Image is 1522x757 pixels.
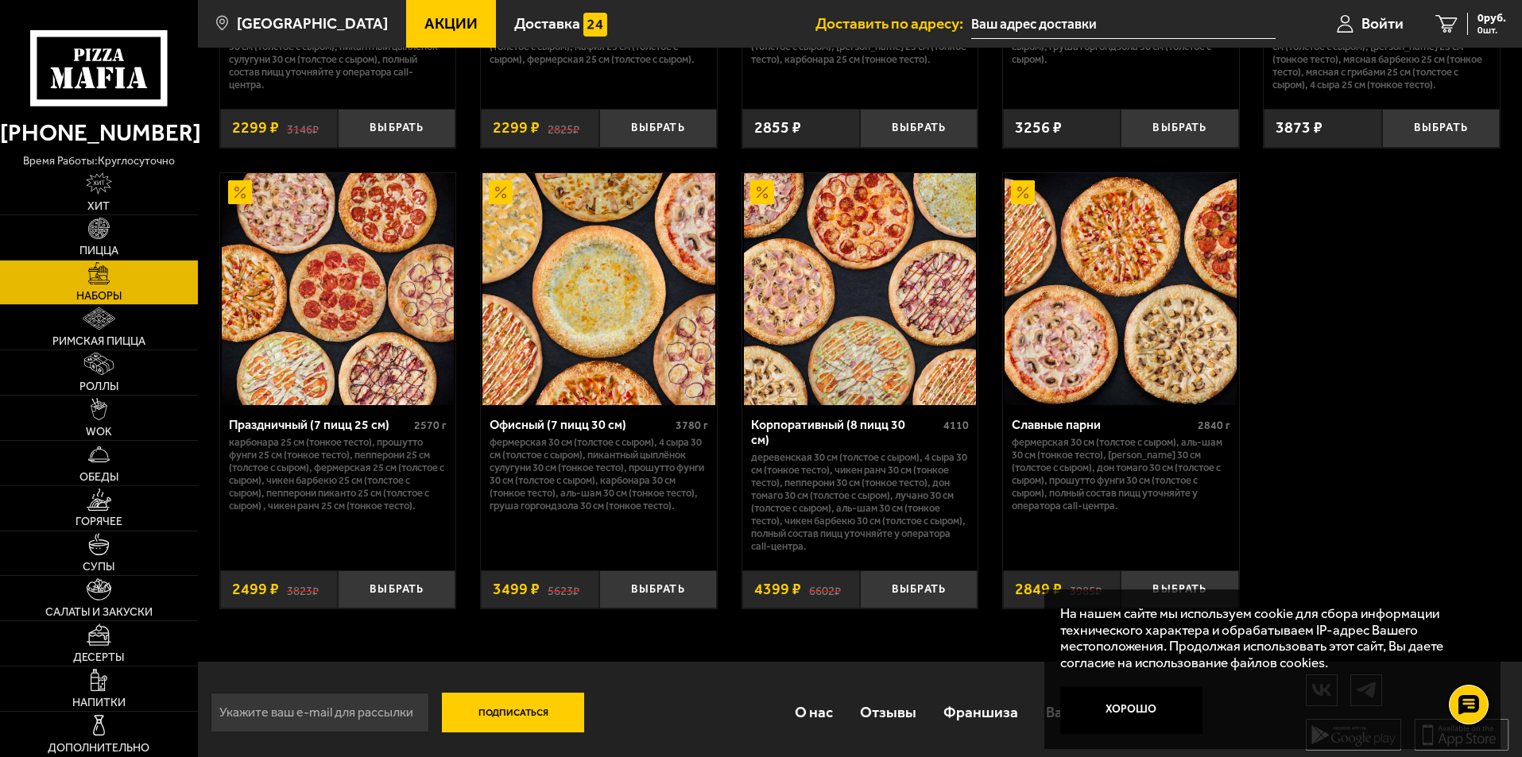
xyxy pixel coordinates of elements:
[1060,605,1476,671] p: На нашем сайте мы используем cookie для сбора информации технического характера и обрабатываем IP...
[211,693,429,732] input: Укажите ваш e-mail для рассылки
[232,120,279,136] span: 2299 ₽
[742,173,978,405] a: АкционныйКорпоративный (8 пицц 30 см)
[751,417,940,447] div: Корпоративный (8 пицц 30 см)
[1005,173,1237,405] img: Славные парни
[943,419,969,432] span: 4110
[971,10,1276,39] input: Ваш адрес доставки
[237,16,388,31] span: [GEOGRAPHIC_DATA]
[1012,417,1194,432] div: Славные парни
[493,120,540,136] span: 2299 ₽
[860,570,978,609] button: Выбрать
[490,436,708,512] p: Фермерская 30 см (толстое с сыром), 4 сыра 30 см (толстое с сыром), Пикантный цыплёнок сулугуни 3...
[754,581,801,597] span: 4399 ₽
[1015,581,1062,597] span: 2849 ₽
[481,173,717,405] a: АкционныйОфисный (7 пицц 30 см)
[493,581,540,597] span: 3499 ₽
[599,570,717,609] button: Выбрать
[1477,13,1506,24] span: 0 руб.
[83,562,114,573] span: Супы
[73,652,124,663] span: Десерты
[79,381,118,392] span: Роллы
[1015,120,1062,136] span: 3256 ₽
[583,13,607,37] img: 15daf4d41897b9f0e9f617042186c801.svg
[846,686,930,738] a: Отзывы
[45,607,153,618] span: Салаты и закуски
[414,419,447,432] span: 2570 г
[220,173,456,405] a: АкционныйПраздничный (7 пицц 25 см)
[548,120,579,136] s: 2825 ₽
[222,173,454,405] img: Праздничный (7 пицц 25 см)
[79,245,118,257] span: Пицца
[930,686,1032,738] a: Франшиза
[86,427,112,438] span: WOK
[232,581,279,597] span: 2499 ₽
[1382,109,1500,148] button: Выбрать
[424,16,478,31] span: Акции
[228,180,252,204] img: Акционный
[287,581,319,597] s: 3823 ₽
[1198,419,1230,432] span: 2840 г
[52,336,145,347] span: Римская пицца
[1070,581,1102,597] s: 3985 ₽
[780,686,846,738] a: О нас
[599,109,717,148] button: Выбрать
[1012,436,1230,512] p: Фермерская 30 см (толстое с сыром), Аль-Шам 30 см (тонкое тесто), [PERSON_NAME] 30 см (толстое с ...
[229,15,447,91] p: Карбонара 30 см (толстое с сыром), Прошутто Фунги 30 см (толстое с сыром), [PERSON_NAME] 30 см (т...
[338,109,455,148] button: Выбрать
[744,173,976,405] img: Корпоративный (8 пицц 30 см)
[442,693,585,732] button: Подписаться
[754,120,801,136] span: 2855 ₽
[815,16,971,31] span: Доставить по адресу:
[1276,120,1323,136] span: 3873 ₽
[1003,173,1239,405] a: АкционныйСлавные парни
[548,581,579,597] s: 5623 ₽
[860,109,978,148] button: Выбрать
[482,173,715,405] img: Офисный (7 пицц 30 см)
[1060,686,1203,734] button: Хорошо
[1477,25,1506,35] span: 0 шт.
[1361,16,1404,31] span: Войти
[1121,109,1238,148] button: Выбрать
[72,697,126,709] span: Напитки
[76,516,122,527] span: Горячее
[1032,686,1125,738] a: Вакансии
[287,120,319,136] s: 3146 ₽
[676,419,708,432] span: 3780 г
[48,743,149,754] span: Дополнительно
[750,180,774,204] img: Акционный
[809,581,841,597] s: 6602 ₽
[79,472,118,483] span: Обеды
[338,570,455,609] button: Выбрать
[229,417,411,432] div: Праздничный (7 пицц 25 см)
[87,201,110,212] span: Хит
[76,291,122,302] span: Наборы
[490,417,672,432] div: Офисный (7 пицц 30 см)
[1272,15,1491,91] p: Чикен Ранч 25 см (толстое с сыром), Чикен Барбекю 25 см (толстое с сыром), Пепперони 25 см (толст...
[1121,570,1238,609] button: Выбрать
[514,16,580,31] span: Доставка
[751,451,970,553] p: Деревенская 30 см (толстое с сыром), 4 сыра 30 см (тонкое тесто), Чикен Ранч 30 см (тонкое тесто)...
[229,436,447,512] p: Карбонара 25 см (тонкое тесто), Прошутто Фунги 25 см (тонкое тесто), Пепперони 25 см (толстое с с...
[489,180,513,204] img: Акционный
[1011,180,1035,204] img: Акционный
